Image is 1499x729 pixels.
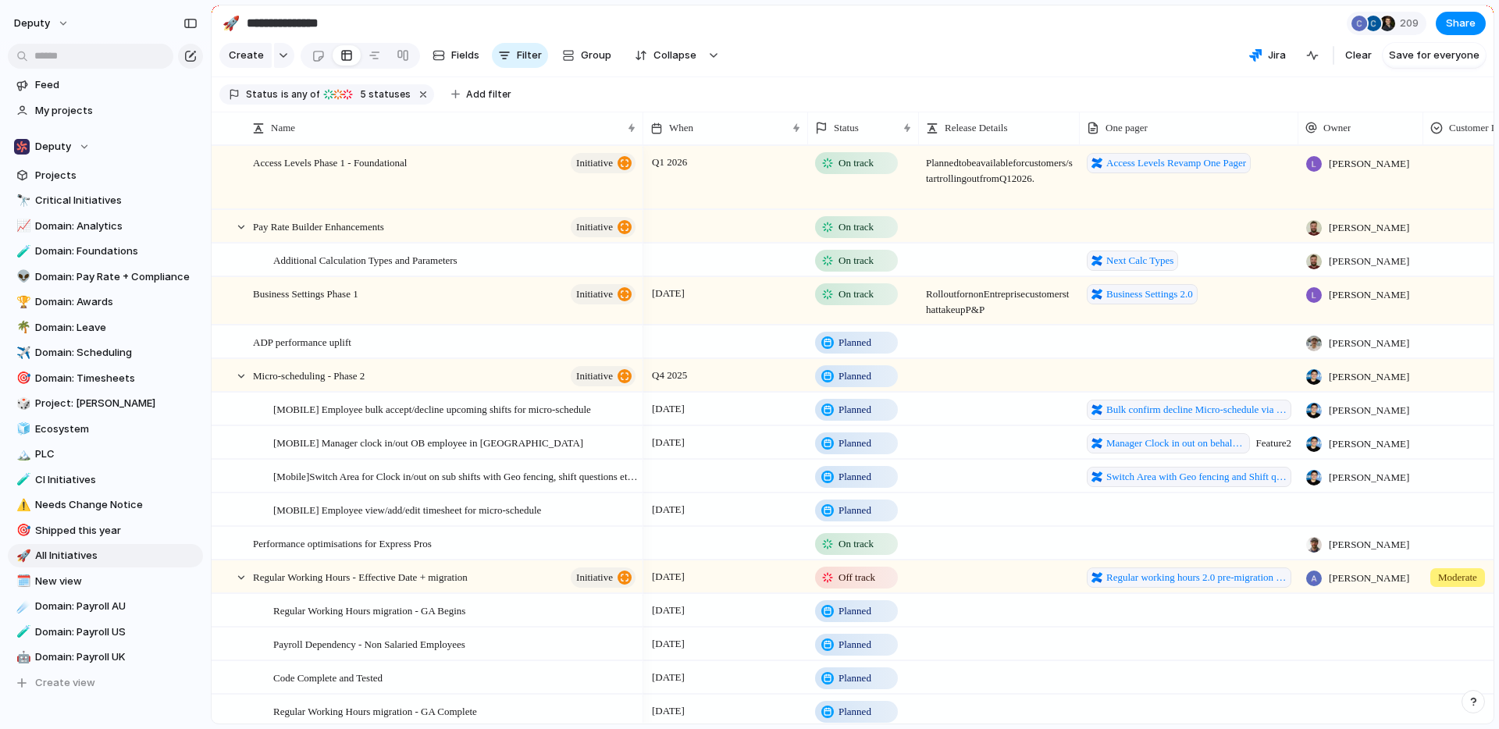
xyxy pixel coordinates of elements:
[648,567,689,586] span: [DATE]
[648,153,691,172] span: Q1 2026
[16,395,27,413] div: 🎲
[16,446,27,464] div: 🏔️
[648,635,689,653] span: [DATE]
[8,240,203,263] a: 🧪Domain: Foundations
[8,443,203,466] a: 🏔️PLC
[271,120,295,136] span: Name
[648,284,689,303] span: [DATE]
[16,192,27,210] div: 🔭
[219,11,244,36] button: 🚀
[16,344,27,362] div: ✈️
[14,421,30,437] button: 🧊
[1436,12,1486,35] button: Share
[920,278,1079,318] span: Roll out for non Entreprise customers that take up P&P
[14,624,30,640] button: 🧪
[246,87,278,101] span: Status
[492,43,548,68] button: Filter
[1106,253,1173,268] span: Next Calc Types
[451,48,479,63] span: Fields
[8,519,203,542] a: 🎯Shipped this year
[554,43,619,68] button: Group
[839,536,874,552] span: On track
[571,284,636,304] button: initiative
[223,12,240,34] div: 🚀
[14,345,30,361] button: ✈️
[839,603,871,619] span: Planned
[35,624,198,640] span: Domain: Payroll US
[839,335,871,350] span: Planned
[576,365,613,387] span: initiative
[14,396,30,411] button: 🎲
[839,286,874,302] span: On track
[839,469,871,485] span: Planned
[648,500,689,519] span: [DATE]
[669,120,693,136] span: When
[839,253,874,268] span: On track
[8,392,203,415] a: 🎲Project: [PERSON_NAME]
[1329,369,1409,385] span: [PERSON_NAME]
[1329,537,1409,553] span: [PERSON_NAME]
[517,48,542,63] span: Filter
[1329,220,1409,236] span: [PERSON_NAME]
[16,598,27,616] div: ☄️
[35,103,198,119] span: My projects
[35,599,198,614] span: Domain: Payroll AU
[839,570,875,585] span: Off track
[1400,16,1423,31] span: 209
[273,635,465,653] span: Payroll Dependency - Non Salaried Employees
[839,670,871,686] span: Planned
[8,418,203,441] div: 🧊Ecosystem
[8,316,203,340] div: 🌴Domain: Leave
[16,623,27,641] div: 🧪
[1087,567,1291,588] a: Regular working hours 2.0 pre-migration improvements
[442,84,521,105] button: Add filter
[35,193,198,208] span: Critical Initiatives
[920,147,1079,187] span: Planned to be available for customers / start rolling out from Q1 2026.
[273,433,583,451] span: [MOBILE] Manager clock in/out OB employee in [GEOGRAPHIC_DATA]
[1329,254,1409,269] span: [PERSON_NAME]
[16,268,27,286] div: 👽
[839,402,871,418] span: Planned
[8,265,203,289] a: 👽Domain: Pay Rate + Compliance
[16,293,27,311] div: 🏆
[14,472,30,488] button: 🧪
[571,153,636,173] button: initiative
[1106,286,1193,302] span: Business Settings 2.0
[35,219,198,234] span: Domain: Analytics
[1446,16,1476,31] span: Share
[253,217,384,235] span: Pay Rate Builder Enhancements
[16,572,27,590] div: 🗓️
[273,601,465,619] span: Regular Working Hours migration - GA Begins
[273,702,477,720] span: Regular Working Hours migration - GA Complete
[35,371,198,386] span: Domain: Timesheets
[16,318,27,336] div: 🌴
[576,152,613,174] span: initiative
[253,284,358,302] span: Business Settings Phase 1
[1087,251,1178,271] a: Next Calc Types
[8,215,203,238] a: 📈Domain: Analytics
[8,367,203,390] a: 🎯Domain: Timesheets
[8,570,203,593] div: 🗓️New view
[8,621,203,644] div: 🧪Domain: Payroll US
[14,649,30,665] button: 🤖
[1106,570,1287,585] span: Regular working hours 2.0 pre-migration improvements
[278,86,322,103] button: isany of
[35,345,198,361] span: Domain: Scheduling
[1329,287,1409,303] span: [PERSON_NAME]
[14,294,30,310] button: 🏆
[14,574,30,589] button: 🗓️
[839,219,874,235] span: On track
[648,702,689,720] span: [DATE]
[16,547,27,565] div: 🚀
[35,446,198,462] span: PLC
[1329,436,1409,452] span: [PERSON_NAME]
[8,671,203,695] button: Create view
[35,574,198,589] span: New view
[648,400,689,418] span: [DATE]
[16,496,27,514] div: ⚠️
[16,649,27,667] div: 🤖
[14,599,30,614] button: ☄️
